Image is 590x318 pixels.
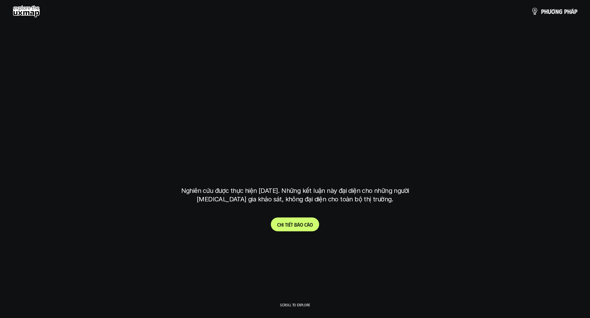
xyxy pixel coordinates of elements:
[297,222,300,228] span: á
[531,5,577,18] a: phươngpháp
[285,222,287,228] span: t
[541,8,544,15] span: p
[567,8,571,15] span: h
[294,222,297,228] span: b
[307,222,310,228] span: á
[300,222,303,228] span: o
[182,147,408,174] h1: tại [GEOGRAPHIC_DATA]
[304,222,307,228] span: c
[177,187,414,204] p: Nghiên cứu được thực hiện [DATE]. Những kết luận này đại diện cho những người [MEDICAL_DATA] gia ...
[310,222,313,228] span: o
[559,8,563,15] span: g
[548,8,551,15] span: ư
[287,222,289,228] span: i
[283,222,284,228] span: i
[571,8,574,15] span: á
[574,8,577,15] span: p
[564,8,567,15] span: p
[280,303,310,307] p: Scroll to explore
[289,222,291,228] span: ế
[555,8,559,15] span: n
[280,222,283,228] span: h
[180,97,410,124] h1: phạm vi công việc của
[551,8,555,15] span: ơ
[271,217,319,231] a: Chitiếtbáocáo
[544,8,548,15] span: h
[291,222,293,228] span: t
[277,222,280,228] span: C
[273,86,321,93] h6: Kết quả nghiên cứu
